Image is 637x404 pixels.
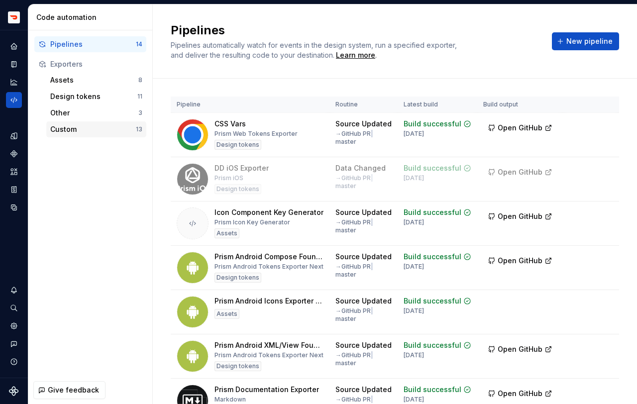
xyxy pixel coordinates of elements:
button: Design tokens11 [46,89,146,104]
a: Analytics [6,74,22,90]
button: Other3 [46,105,146,121]
div: Markdown [214,396,246,404]
button: Give feedback [33,381,106,399]
button: Contact support [6,336,22,352]
div: Prism Android XML/View Foundations [214,340,323,350]
a: Documentation [6,56,22,72]
button: Open GitHub [483,252,557,270]
span: New pipeline [566,36,613,46]
div: Design tokens [50,92,137,101]
th: Routine [329,97,398,113]
button: Notifications [6,282,22,298]
div: → GitHub PR master [335,307,392,323]
span: | [371,396,373,403]
a: Open GitHub [483,258,557,266]
button: Search ⌘K [6,300,22,316]
a: Assets [6,164,22,180]
span: | [371,307,373,314]
button: Custom13 [46,121,146,137]
span: | [371,351,373,359]
div: [DATE] [404,218,424,226]
span: Give feedback [48,385,99,395]
span: | [371,218,373,226]
div: [DATE] [404,351,424,359]
span: | [371,263,373,270]
th: Pipeline [171,97,329,113]
div: 3 [138,109,142,117]
div: Prism Icon Key Generator [214,218,290,226]
div: [DATE] [404,396,424,404]
div: 11 [137,93,142,101]
div: Source Updated [335,385,392,395]
span: Pipelines automatically watch for events in the design system, run a specified exporter, and deli... [171,41,459,59]
div: Build successful [404,340,461,350]
div: Design tokens [214,361,261,371]
a: Pipelines14 [34,36,146,52]
a: Open GitHub [483,391,557,399]
span: Open GitHub [498,344,542,354]
div: Source Updated [335,252,392,262]
span: Open GitHub [498,211,542,221]
div: [DATE] [404,174,424,182]
span: | [371,174,373,182]
div: Icon Component Key Generator [214,207,323,217]
a: Open GitHub [483,346,557,355]
div: 8 [138,76,142,84]
div: Assets [214,228,239,238]
div: Exporters [50,59,142,69]
button: Open GitHub [483,163,557,181]
div: → GitHub PR master [335,174,392,190]
a: Data sources [6,200,22,215]
div: → GitHub PR master [335,263,392,279]
a: Design tokens [6,128,22,144]
div: Pipelines [50,39,136,49]
div: → GitHub PR master [335,130,392,146]
button: Open GitHub [483,340,557,358]
div: Assets [214,309,239,319]
th: Build output [477,97,563,113]
button: Open GitHub [483,385,557,403]
div: → GitHub PR master [335,218,392,234]
a: Components [6,146,22,162]
a: Open GitHub [483,125,557,133]
div: Build successful [404,163,461,173]
div: Source Updated [335,207,392,217]
button: Open GitHub [483,207,557,225]
div: [DATE] [404,263,424,271]
div: 13 [136,125,142,133]
div: Design tokens [214,140,261,150]
span: . [334,52,377,59]
a: Assets8 [46,72,146,88]
div: Home [6,38,22,54]
span: Open GitHub [498,256,542,266]
div: Prism Android Icons Exporter Next [214,296,323,306]
div: CSS Vars [214,119,246,129]
div: Source Updated [335,340,392,350]
div: Prism Documentation Exporter [214,385,319,395]
span: Open GitHub [498,123,542,133]
div: Custom [50,124,136,134]
div: Build successful [404,296,461,306]
a: Supernova Logo [9,386,19,396]
div: Learn more [336,50,375,60]
a: Open GitHub [483,213,557,222]
div: Prism Android Tokens Exporter Next [214,263,323,271]
div: Prism Android Tokens Exporter Next [214,351,323,359]
div: Build successful [404,385,461,395]
a: Settings [6,318,22,334]
div: Data Changed [335,163,386,173]
a: Code automation [6,92,22,108]
button: Open GitHub [483,119,557,137]
div: Storybook stories [6,182,22,198]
